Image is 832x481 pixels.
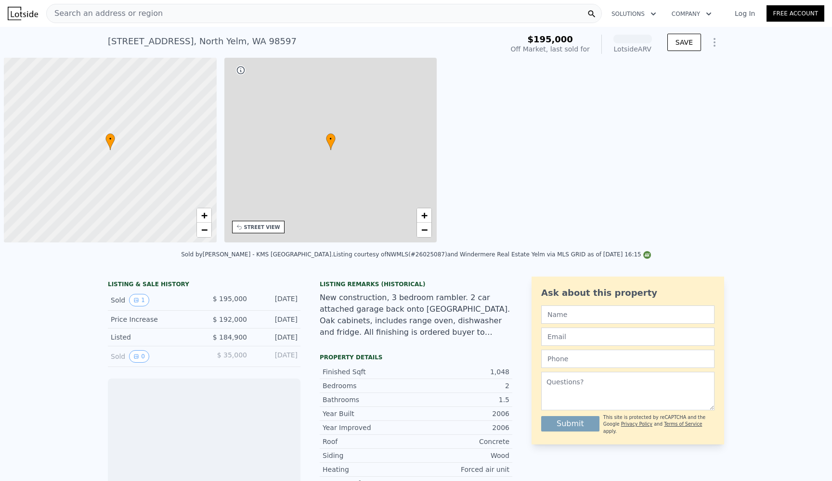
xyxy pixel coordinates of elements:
div: Year Built [323,409,416,418]
button: View historical data [129,350,149,363]
input: Name [541,305,715,324]
div: [DATE] [255,350,298,363]
div: [DATE] [255,332,298,342]
span: $ 35,000 [217,351,247,359]
button: View historical data [129,294,149,306]
div: Bedrooms [323,381,416,391]
div: Lotside ARV [613,44,652,54]
div: Year Improved [323,423,416,432]
div: This site is protected by reCAPTCHA and the Google and apply. [603,414,715,435]
div: Finished Sqft [323,367,416,377]
div: 1.5 [416,395,509,405]
img: NWMLS Logo [643,251,651,259]
a: Zoom out [197,223,211,237]
input: Email [541,328,715,346]
div: STREET VIEW [244,224,280,231]
span: • [105,135,115,143]
div: Sold [111,350,196,363]
div: Price Increase [111,315,196,324]
div: Roof [323,437,416,446]
a: Terms of Service [664,421,702,427]
div: Heating [323,465,416,474]
div: Sold [111,294,196,306]
div: LISTING & SALE HISTORY [108,280,300,290]
button: Show Options [705,33,724,52]
a: Free Account [767,5,824,22]
a: Log In [723,9,767,18]
span: $ 195,000 [213,295,247,303]
a: Zoom out [417,223,431,237]
span: + [421,209,428,221]
div: 2 [416,381,509,391]
div: 2006 [416,409,509,418]
div: New construction, 3 bedroom rambler. 2 car attached garage back onto [GEOGRAPHIC_DATA]. Oak cabin... [320,292,512,338]
span: − [421,224,428,236]
img: Lotside [8,7,38,20]
span: • [326,135,336,143]
div: • [105,133,115,150]
span: $ 192,000 [213,316,247,323]
a: Zoom in [197,208,211,223]
div: Wood [416,451,509,460]
button: Solutions [604,5,664,23]
span: + [201,209,207,221]
div: Siding [323,451,416,460]
div: 1,048 [416,367,509,377]
div: Listing Remarks (Historical) [320,280,512,288]
span: $195,000 [527,34,573,44]
input: Phone [541,350,715,368]
div: Sold by [PERSON_NAME] - KMS [GEOGRAPHIC_DATA] . [181,251,333,258]
span: $ 184,900 [213,333,247,341]
div: Forced air unit [416,465,509,474]
button: SAVE [667,34,701,51]
button: Company [664,5,719,23]
span: Search an address or region [47,8,163,19]
div: Listed [111,332,196,342]
div: Ask about this property [541,286,715,300]
div: [DATE] [255,315,298,324]
span: − [201,224,207,236]
a: Privacy Policy [621,421,652,427]
div: Off Market, last sold for [511,44,590,54]
div: [STREET_ADDRESS] , North Yelm , WA 98597 [108,35,297,48]
a: Zoom in [417,208,431,223]
button: Submit [541,416,599,431]
div: 2006 [416,423,509,432]
div: [DATE] [255,294,298,306]
div: Concrete [416,437,509,446]
div: Listing courtesy of NWMLS (#26025087) and Windermere Real Estate Yelm via MLS GRID as of [DATE] 1... [333,251,651,258]
div: Property details [320,354,512,361]
div: • [326,133,336,150]
div: Bathrooms [323,395,416,405]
